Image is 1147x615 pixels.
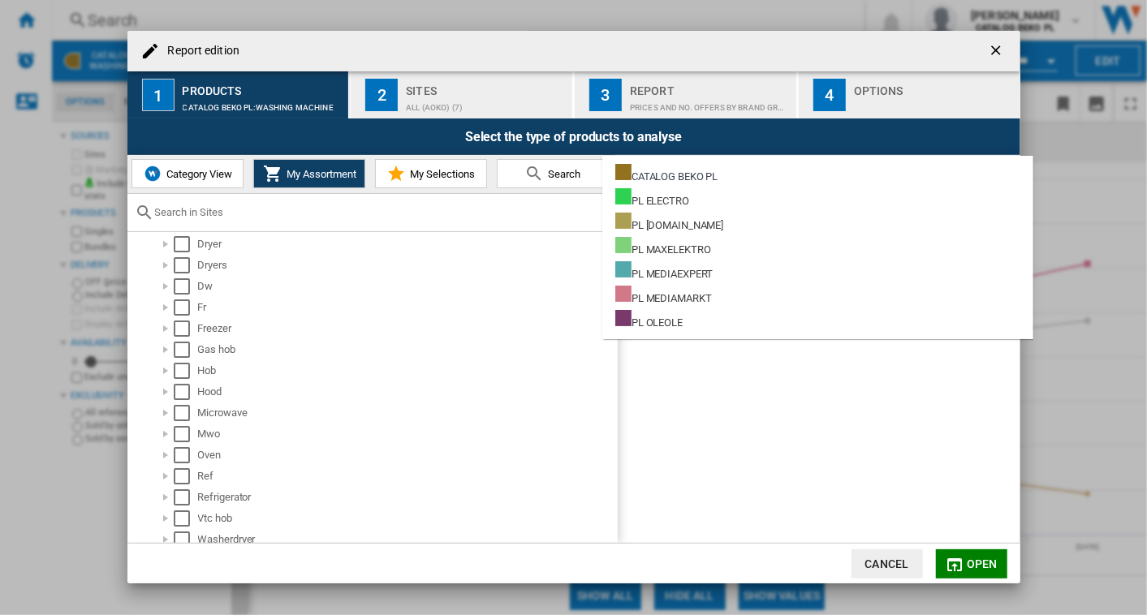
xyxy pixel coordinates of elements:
div: PL ELECTRO [615,188,689,209]
div: PL [DOMAIN_NAME] [615,213,723,233]
div: PL MAXELEKTRO [615,237,711,257]
div: PL MEDIAEXPERT [615,261,714,282]
div: CATALOG BEKO PL [615,164,718,184]
div: PL MEDIAMARKT [615,286,712,306]
div: PL OLEOLE [615,310,683,330]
